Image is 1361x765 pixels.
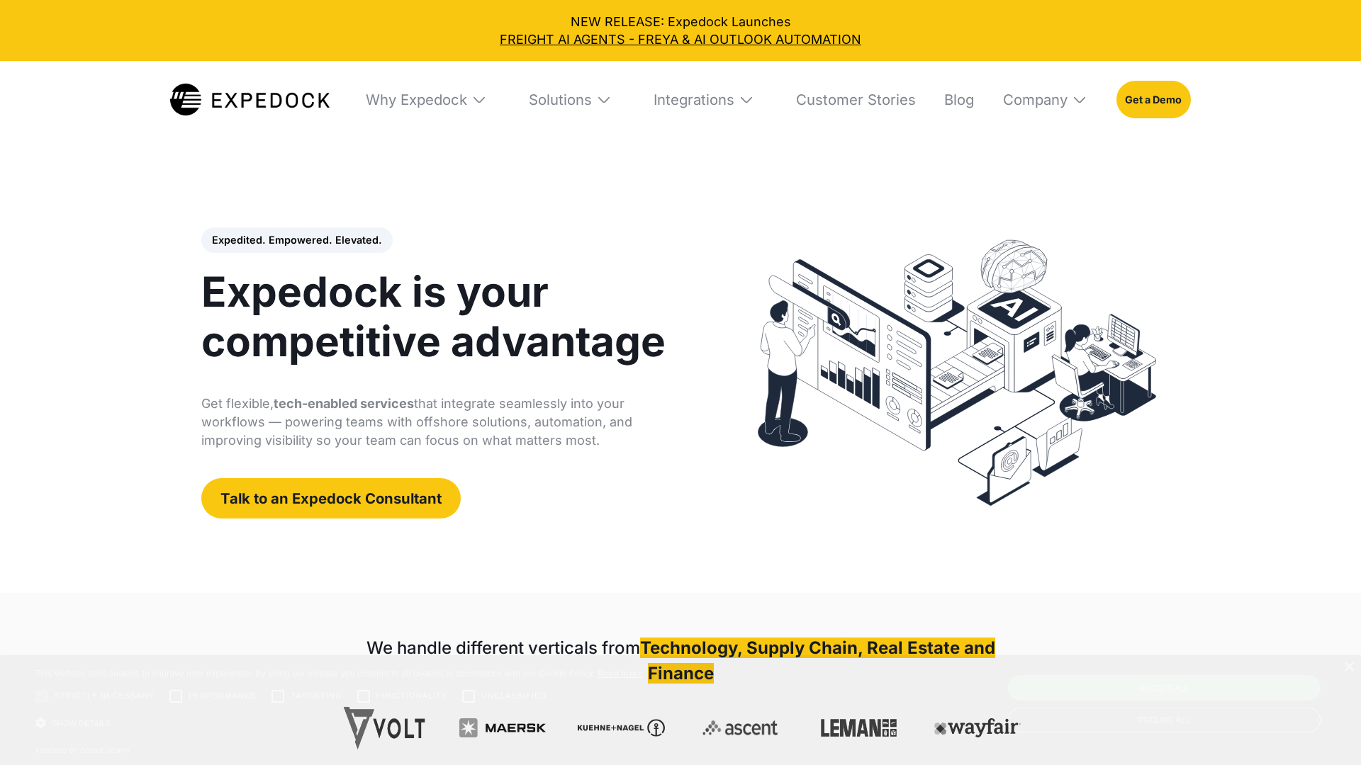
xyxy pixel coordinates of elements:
a: Powered by cookie-script [35,747,130,754]
p: Get flexible, that integrate seamlessly into your workflows — powering teams with offshore soluti... [201,395,686,450]
strong: Technology, Supply Chain, Real Estate and Finance [640,637,995,684]
div: Close [1343,662,1354,673]
span: This website uses cookies to improve user experience. By using our website you consent to all coo... [35,669,595,679]
span: Functionality [376,690,447,702]
a: Talk to an Expedock Consultant [201,478,461,518]
h1: Expedock is your competitive advantage [201,267,686,366]
a: Customer Stories [783,61,916,137]
div: Why Expedock [366,91,467,108]
span: Performance [189,690,257,702]
div: Accept all [1008,675,1321,701]
a: Get a Demo [1116,81,1191,118]
span: Show details [52,719,111,727]
div: Why Expedock [353,61,500,137]
div: Decline all [1008,708,1321,732]
a: FREIGHT AI AGENTS - FREYA & AI OUTLOOK AUTOMATION [13,30,1348,48]
div: Solutions [529,91,592,108]
a: Read more [598,668,644,679]
span: Unclassified [481,690,547,702]
div: Integrations [654,91,734,108]
a: Blog [931,61,974,137]
div: NEW RELEASE: Expedock Launches [13,13,1348,48]
div: Integrations [641,61,768,137]
span: Targeting [291,690,342,702]
div: Show details [35,713,644,735]
strong: We handle different verticals from [366,637,640,658]
div: Company [1003,91,1068,108]
strong: tech-enabled services [274,396,414,411]
div: Company [990,61,1101,137]
span: Strictly necessary [55,690,155,702]
div: Solutions [516,61,625,137]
